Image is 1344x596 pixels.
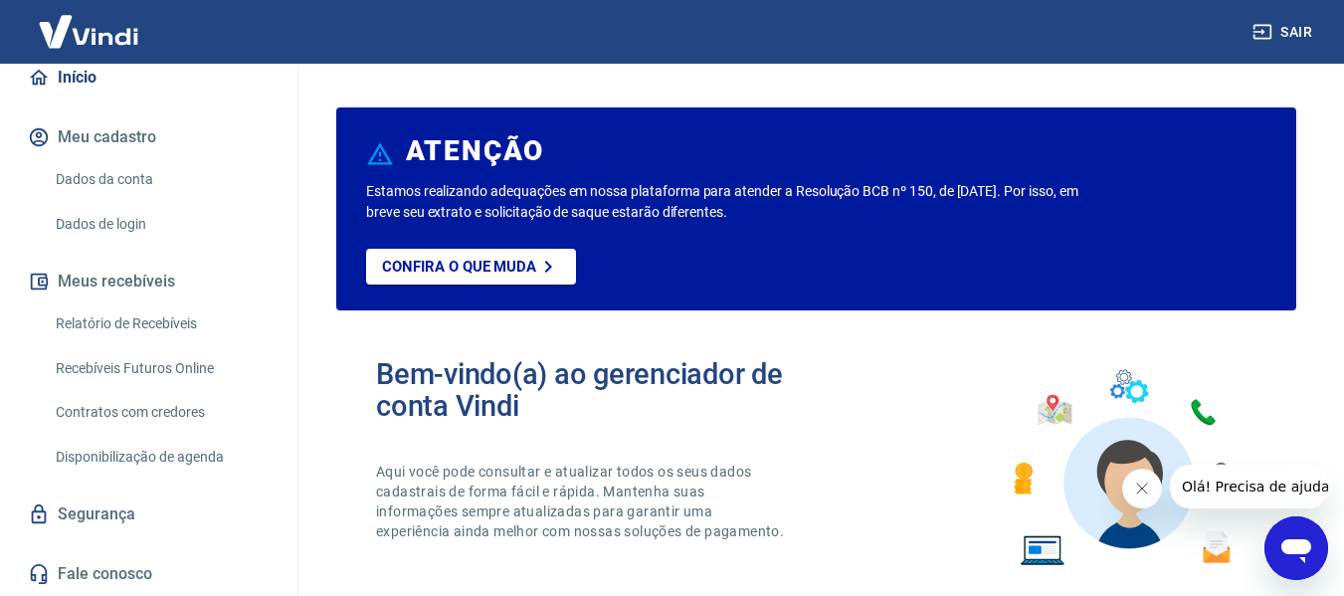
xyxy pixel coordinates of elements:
button: Meu cadastro [24,115,274,159]
p: Estamos realizando adequações em nossa plataforma para atender a Resolução BCB nº 150, de [DATE].... [366,181,1086,223]
a: Dados de login [48,204,274,245]
span: Olá! Precisa de ajuda? [12,14,167,30]
img: Imagem de um avatar masculino com diversos icones exemplificando as funcionalidades do gerenciado... [996,358,1256,578]
a: Início [24,56,274,99]
img: Vindi [24,1,153,62]
iframe: Fechar mensagem [1122,469,1162,508]
h6: ATENÇÃO [406,141,544,161]
a: Confira o que muda [366,249,576,285]
a: Segurança [24,493,274,536]
button: Meus recebíveis [24,260,274,303]
button: Sair [1248,14,1320,51]
iframe: Mensagem da empresa [1170,465,1328,508]
a: Relatório de Recebíveis [48,303,274,344]
a: Recebíveis Futuros Online [48,348,274,389]
p: Aqui você pode consultar e atualizar todos os seus dados cadastrais de forma fácil e rápida. Mant... [376,462,788,541]
p: Confira o que muda [382,258,536,276]
a: Dados da conta [48,159,274,200]
iframe: Botão para abrir a janela de mensagens [1264,516,1328,580]
a: Fale conosco [24,552,274,596]
a: Disponibilização de agenda [48,437,274,478]
a: Contratos com credores [48,392,274,433]
h2: Bem-vindo(a) ao gerenciador de conta Vindi [376,358,817,422]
